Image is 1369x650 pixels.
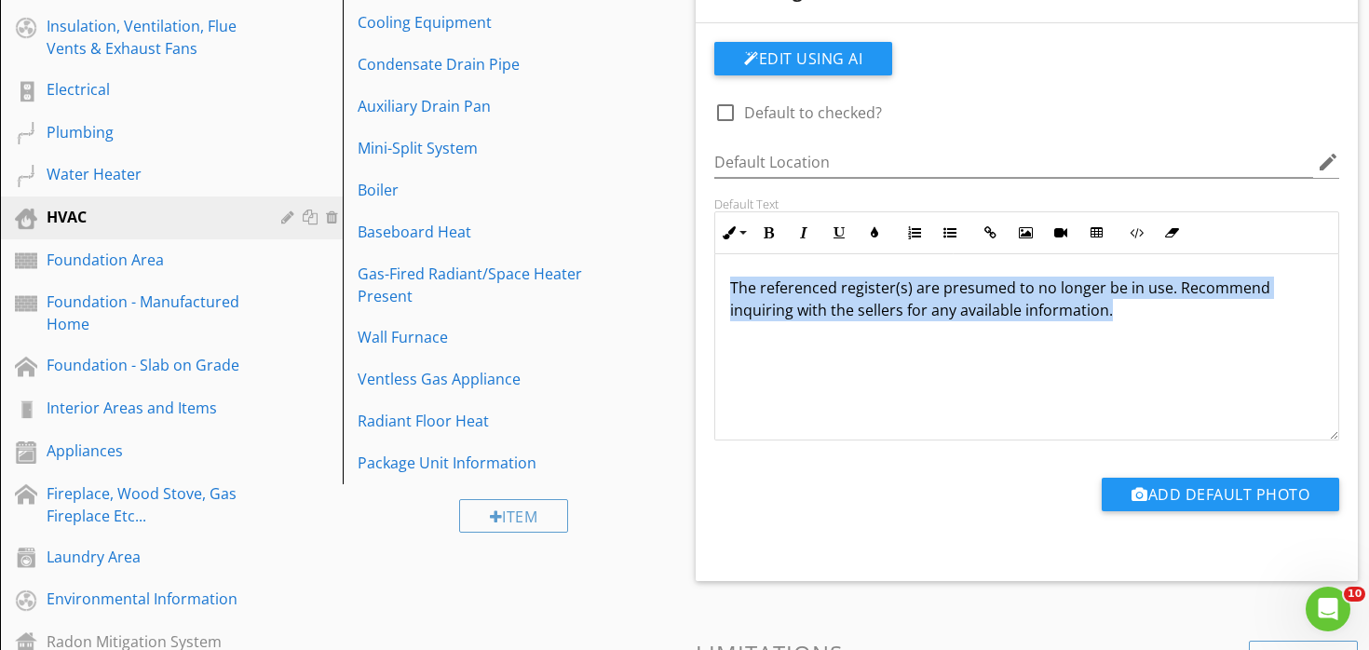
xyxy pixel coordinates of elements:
[47,121,254,143] div: Plumbing
[786,215,821,251] button: Italic (⌘I)
[1078,215,1114,251] button: Insert Table
[47,546,254,568] div: Laundry Area
[47,588,254,610] div: Environmental Information
[1306,587,1350,631] iframe: Intercom live chat
[1008,215,1043,251] button: Insert Image (⌘P)
[1118,215,1154,251] button: Code View
[714,42,892,75] button: Edit Using AI
[47,15,254,60] div: Insulation, Ventilation, Flue Vents & Exhaust Fans
[358,53,606,75] div: Condensate Drain Pipe
[744,103,882,122] label: Default to checked?
[730,278,1270,320] span: The referenced register(s) are presumed to no longer be in use. Recommend inquiring with the sell...
[47,354,254,376] div: Foundation - Slab on Grade
[358,137,606,159] div: Mini-Split System
[358,368,606,390] div: Ventless Gas Appliance
[932,215,968,251] button: Unordered List
[358,11,606,34] div: Cooling Equipment
[47,397,254,419] div: Interior Areas and Items
[358,452,606,474] div: Package Unit Information
[714,147,1313,178] input: Default Location
[1154,215,1189,251] button: Clear Formatting
[47,291,254,335] div: Foundation - Manufactured Home
[358,221,606,243] div: Baseboard Heat
[897,215,932,251] button: Ordered List
[459,499,569,533] div: Item
[47,482,254,527] div: Fireplace, Wood Stove, Gas Fireplace Etc...
[47,440,254,462] div: Appliances
[715,215,751,251] button: Inline Style
[1317,151,1339,173] i: edit
[1102,478,1339,511] button: Add Default Photo
[358,410,606,432] div: Radiant Floor Heat
[358,179,606,201] div: Boiler
[47,78,254,101] div: Electrical
[358,326,606,348] div: Wall Furnace
[821,215,857,251] button: Underline (⌘U)
[751,215,786,251] button: Bold (⌘B)
[857,215,892,251] button: Colors
[47,249,254,271] div: Foundation Area
[47,206,254,228] div: HVAC
[1043,215,1078,251] button: Insert Video
[358,95,606,117] div: Auxiliary Drain Pan
[358,263,606,307] div: Gas-Fired Radiant/Space Heater Present
[1344,587,1365,602] span: 10
[47,163,254,185] div: Water Heater
[714,196,1339,211] div: Default Text
[972,215,1008,251] button: Insert Link (⌘K)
